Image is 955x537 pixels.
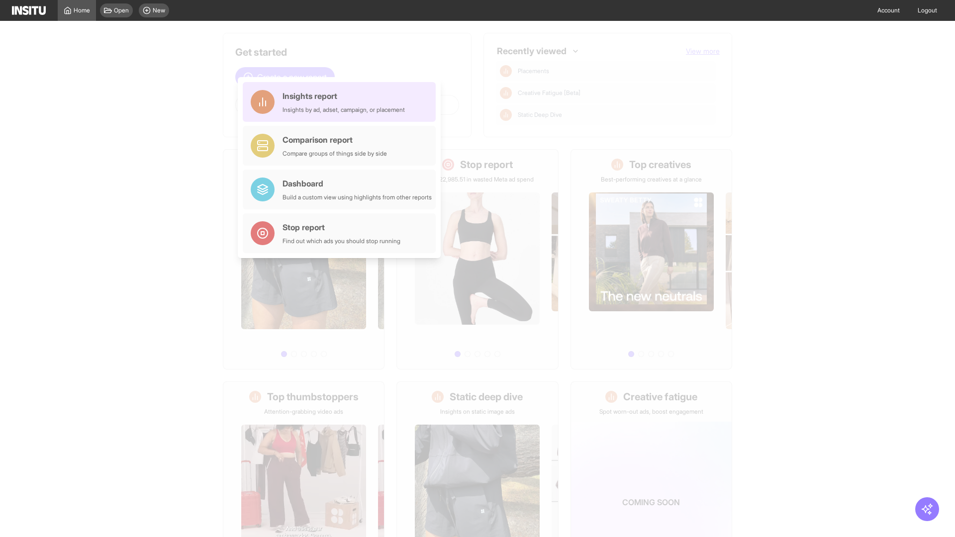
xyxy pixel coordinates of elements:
[283,178,432,189] div: Dashboard
[283,90,405,102] div: Insights report
[74,6,90,14] span: Home
[283,134,387,146] div: Comparison report
[153,6,165,14] span: New
[283,150,387,158] div: Compare groups of things side by side
[283,106,405,114] div: Insights by ad, adset, campaign, or placement
[114,6,129,14] span: Open
[283,193,432,201] div: Build a custom view using highlights from other reports
[283,237,400,245] div: Find out which ads you should stop running
[283,221,400,233] div: Stop report
[12,6,46,15] img: Logo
